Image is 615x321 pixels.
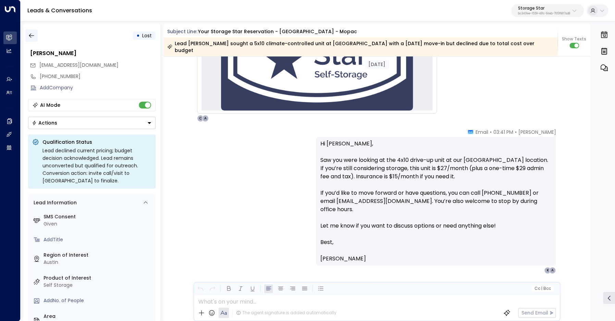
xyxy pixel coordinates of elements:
span: [EMAIL_ADDRESS][DOMAIN_NAME] [39,62,119,68]
div: AI Mode [40,102,60,108]
div: [DATE] [365,60,389,69]
label: Product of Interest [44,274,153,282]
span: 03:41 PM [493,129,513,136]
div: Your Storage Star Reservation - [GEOGRAPHIC_DATA] - Mopac [198,28,357,35]
div: AddNo. of People [44,297,153,304]
span: • [490,129,491,136]
button: Storage Starbc340fee-f559-48fc-84eb-70f3f6817ad8 [511,4,584,17]
div: Austin [44,259,153,266]
div: AddCompany [40,84,156,91]
span: Show Texts [562,36,586,42]
div: K [544,267,551,274]
div: [PHONE_NUMBER] [40,73,156,80]
p: Qualification Status [42,139,151,145]
div: Lead [PERSON_NAME] sought a 5x10 climate-controlled unit at [GEOGRAPHIC_DATA] with a [DATE] move-... [167,40,554,54]
span: [PERSON_NAME] [518,129,556,136]
label: Region of Interest [44,252,153,259]
div: Given [44,220,153,228]
span: kleamcasey@gmail.com [39,62,119,69]
span: Cc Bcc [534,286,551,291]
div: Self Storage [44,282,153,289]
p: bc340fee-f559-48fc-84eb-70f3f6817ad8 [518,12,570,15]
button: Cc|Bcc [532,285,554,292]
a: Leads & Conversations [27,7,92,14]
button: Actions [28,117,156,129]
span: Lost [142,32,152,39]
label: SMS Consent [44,213,153,220]
p: Hi [PERSON_NAME], Saw you were looking at the 4x10 drive-up unit at our [GEOGRAPHIC_DATA] locatio... [320,140,552,238]
div: Lead Information [31,199,77,206]
div: AddTitle [44,236,153,243]
div: • [136,29,140,42]
div: C [197,115,204,122]
div: Button group with a nested menu [28,117,156,129]
span: | [541,286,542,291]
button: Undo [196,284,205,293]
span: Subject Line: [167,28,197,35]
span: Email [475,129,488,136]
div: A [549,267,556,274]
span: [PERSON_NAME] [320,255,366,263]
span: • [515,129,516,136]
img: 120_headshot.jpg [558,129,572,142]
span: Best, [320,238,333,246]
p: Storage Star [518,6,570,10]
label: Area [44,313,153,320]
div: Actions [32,120,57,126]
button: Redo [208,284,217,293]
div: Lead declined current pricing; budget decision acknowledged. Lead remains unconverted but qualifi... [42,147,151,184]
div: [PERSON_NAME] [30,49,156,57]
div: A [202,115,209,122]
div: The agent signature is added automatically [236,310,336,316]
